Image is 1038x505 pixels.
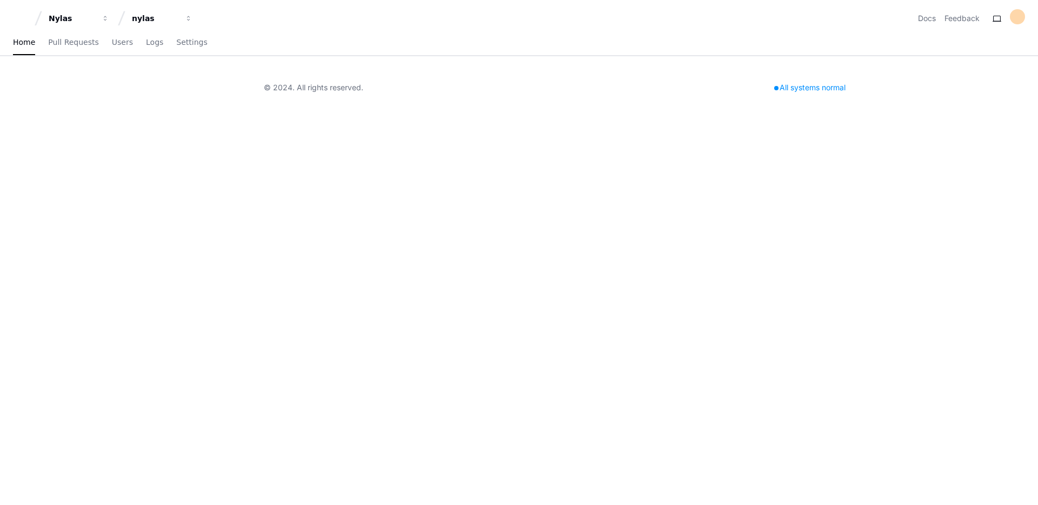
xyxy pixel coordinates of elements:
span: Settings [176,39,207,45]
a: Home [13,30,35,55]
a: Users [112,30,133,55]
span: Users [112,39,133,45]
div: © 2024. All rights reserved. [264,82,363,93]
a: Pull Requests [48,30,98,55]
div: Nylas [49,13,95,24]
span: Pull Requests [48,39,98,45]
span: Logs [146,39,163,45]
button: nylas [128,9,197,28]
div: All systems normal [768,80,852,95]
button: Feedback [944,13,980,24]
a: Docs [918,13,936,24]
a: Settings [176,30,207,55]
button: Nylas [44,9,114,28]
div: nylas [132,13,178,24]
span: Home [13,39,35,45]
a: Logs [146,30,163,55]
